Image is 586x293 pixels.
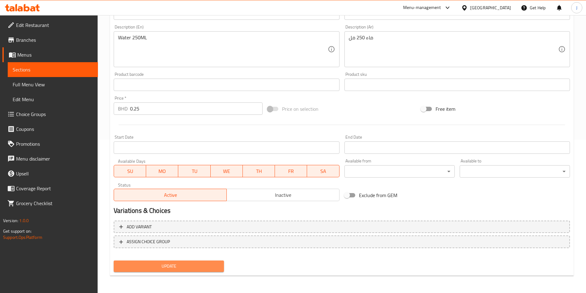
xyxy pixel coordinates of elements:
span: Exclude from GEM [359,192,397,199]
span: Branches [16,36,93,44]
h2: Variations & Choices [114,206,570,215]
a: Menus [2,47,98,62]
span: Update [119,262,219,270]
a: Branches [2,32,98,47]
a: Promotions [2,136,98,151]
button: TH [243,165,275,177]
span: SA [310,167,337,176]
p: BHD [118,105,128,112]
span: TH [245,167,272,176]
button: Active [114,189,227,201]
span: SU [116,167,144,176]
span: Full Menu View [13,81,93,88]
div: Menu-management [403,4,441,11]
span: Grocery Checklist [16,200,93,207]
button: Add variant [114,221,570,233]
a: Grocery Checklist [2,196,98,211]
span: Version: [3,217,18,225]
span: Promotions [16,140,93,148]
a: Edit Menu [8,92,98,107]
button: TU [178,165,210,177]
span: Menus [17,51,93,58]
a: Full Menu View [8,77,98,92]
span: Menu disclaimer [16,155,93,162]
button: Inactive [226,189,339,201]
a: Edit Restaurant [2,18,98,32]
div: ​ [344,165,455,178]
span: FR [277,167,305,176]
a: Coupons [2,122,98,136]
input: Please enter product barcode [114,79,339,91]
button: FR [275,165,307,177]
a: Sections [8,62,98,77]
textarea: Water 250ML [118,35,327,64]
span: Coupons [16,125,93,133]
textarea: ماء 250 مل [349,35,558,64]
span: 1.0.0 [19,217,29,225]
button: SU [114,165,146,177]
span: WE [213,167,240,176]
div: [GEOGRAPHIC_DATA] [470,4,511,11]
div: ​ [460,165,570,178]
span: J [576,4,577,11]
a: Support.OpsPlatform [3,233,42,241]
button: MO [146,165,178,177]
button: WE [211,165,243,177]
a: Coverage Report [2,181,98,196]
span: Choice Groups [16,110,93,118]
a: Upsell [2,166,98,181]
span: Free item [436,105,455,113]
span: Upsell [16,170,93,177]
span: Price on selection [282,105,318,113]
span: Active [116,191,224,200]
span: Edit Menu [13,96,93,103]
span: Get support on: [3,227,32,235]
span: TU [181,167,208,176]
a: Menu disclaimer [2,151,98,166]
button: ASSIGN CHOICE GROUP [114,235,570,248]
span: Coverage Report [16,185,93,192]
input: Please enter price [130,102,263,115]
input: Please enter product sku [344,79,570,91]
a: Choice Groups [2,107,98,122]
span: Inactive [229,191,337,200]
span: MO [149,167,176,176]
button: Update [114,261,224,272]
button: SA [307,165,339,177]
span: Sections [13,66,93,73]
span: Add variant [127,223,152,231]
span: ASSIGN CHOICE GROUP [127,238,170,246]
span: Edit Restaurant [16,21,93,29]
